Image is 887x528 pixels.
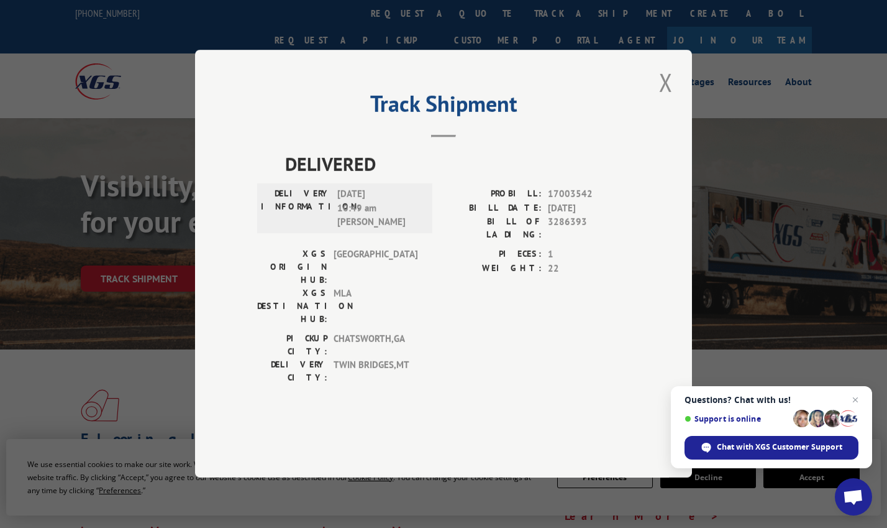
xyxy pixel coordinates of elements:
[548,188,630,202] span: 17003542
[655,65,676,100] button: Close modal
[257,359,327,385] label: DELIVERY CITY:
[685,395,858,405] span: Questions? Chat with us!
[548,248,630,262] span: 1
[334,333,417,359] span: CHATSWORTH , GA
[334,287,417,327] span: MLA
[685,436,858,460] span: Chat with XGS Customer Support
[261,188,331,230] label: DELIVERY INFORMATION:
[548,216,630,242] span: 3286393
[257,333,327,359] label: PICKUP CITY:
[334,359,417,385] span: TWIN BRIDGES , MT
[548,262,630,276] span: 22
[717,442,842,453] span: Chat with XGS Customer Support
[285,151,630,178] span: DELIVERED
[548,201,630,216] span: [DATE]
[835,478,872,516] a: Open chat
[443,262,542,276] label: WEIGHT:
[443,188,542,202] label: PROBILL:
[443,248,542,262] label: PIECES:
[257,95,630,119] h2: Track Shipment
[685,414,789,424] span: Support is online
[257,287,327,327] label: XGS DESTINATION HUB:
[334,248,417,287] span: [GEOGRAPHIC_DATA]
[337,188,421,230] span: [DATE] 10:49 am [PERSON_NAME]
[443,201,542,216] label: BILL DATE:
[257,248,327,287] label: XGS ORIGIN HUB:
[443,216,542,242] label: BILL OF LADING:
